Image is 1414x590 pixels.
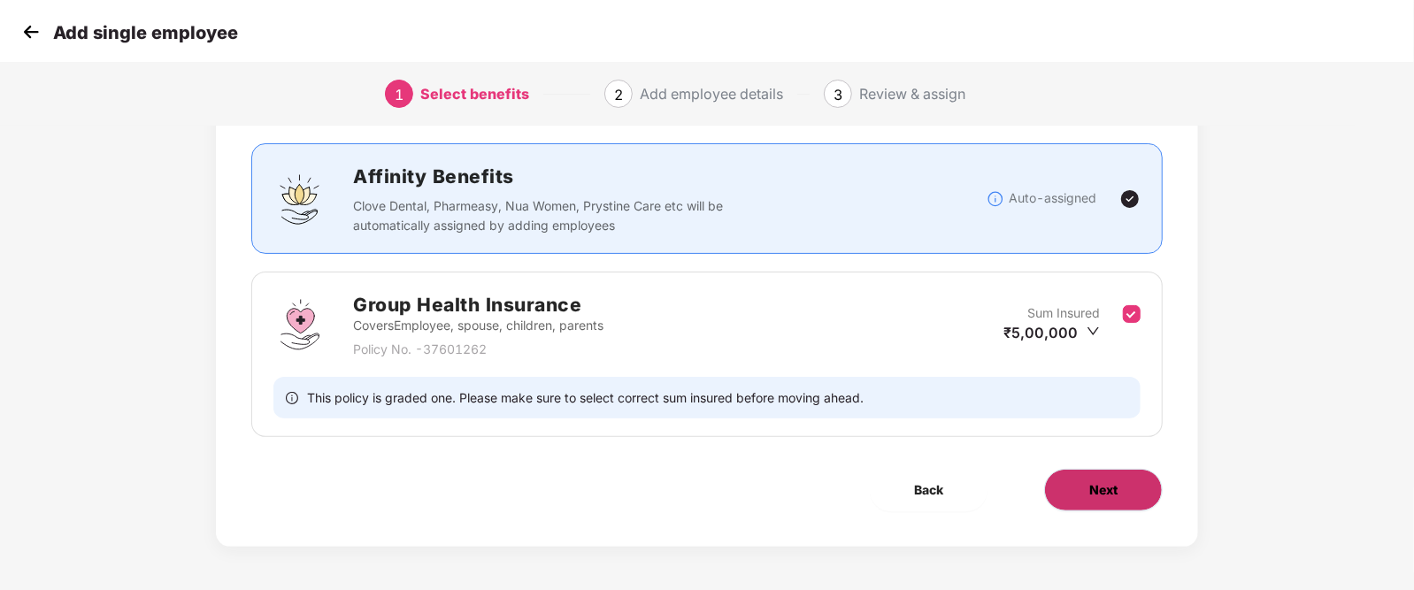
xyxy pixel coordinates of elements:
[353,316,603,335] p: Covers Employee, spouse, children, parents
[353,162,987,191] h2: Affinity Benefits
[353,290,603,319] h2: Group Health Insurance
[1087,325,1100,338] span: down
[640,80,783,108] div: Add employee details
[273,298,327,351] img: svg+xml;base64,PHN2ZyBpZD0iR3JvdXBfSGVhbHRoX0luc3VyYW5jZSIgZGF0YS1uYW1lPSJHcm91cCBIZWFsdGggSW5zdX...
[1009,188,1096,208] p: Auto-assigned
[353,196,733,235] p: Clove Dental, Pharmeasy, Nua Women, Prystine Care etc will be automatically assigned by adding em...
[53,22,238,43] p: Add single employee
[353,340,603,359] p: Policy No. - 37601262
[987,190,1004,208] img: svg+xml;base64,PHN2ZyBpZD0iSW5mb18tXzMyeDMyIiBkYXRhLW5hbWU9IkluZm8gLSAzMngzMiIgeG1sbnM9Imh0dHA6Ly...
[834,86,842,103] span: 3
[1089,480,1118,500] span: Next
[914,480,943,500] span: Back
[1044,469,1163,511] button: Next
[1027,303,1100,323] p: Sum Insured
[1003,323,1100,342] div: ₹5,00,000
[286,389,298,406] span: info-circle
[307,389,864,406] span: This policy is graded one. Please make sure to select correct sum insured before moving ahead.
[420,80,529,108] div: Select benefits
[273,172,327,226] img: svg+xml;base64,PHN2ZyBpZD0iQWZmaW5pdHlfQmVuZWZpdHMiIGRhdGEtbmFtZT0iQWZmaW5pdHkgQmVuZWZpdHMiIHhtbG...
[395,86,403,103] span: 1
[614,86,623,103] span: 2
[859,80,965,108] div: Review & assign
[18,19,44,45] img: svg+xml;base64,PHN2ZyB4bWxucz0iaHR0cDovL3d3dy53My5vcmcvMjAwMC9zdmciIHdpZHRoPSIzMCIgaGVpZ2h0PSIzMC...
[870,469,987,511] button: Back
[1119,188,1141,210] img: svg+xml;base64,PHN2ZyBpZD0iVGljay0yNHgyNCIgeG1sbnM9Imh0dHA6Ly93d3cudzMub3JnLzIwMDAvc3ZnIiB3aWR0aD...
